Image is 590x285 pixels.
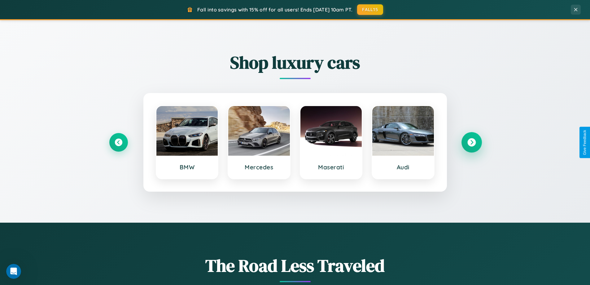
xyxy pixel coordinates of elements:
[109,254,481,278] h1: The Road Less Traveled
[197,7,352,13] span: Fall into savings with 15% off for all users! Ends [DATE] 10am PT.
[6,264,21,279] iframe: Intercom live chat
[583,130,587,155] div: Give Feedback
[378,163,428,171] h3: Audi
[234,163,284,171] h3: Mercedes
[109,51,481,74] h2: Shop luxury cars
[357,4,383,15] button: FALL15
[163,163,212,171] h3: BMW
[307,163,356,171] h3: Maserati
